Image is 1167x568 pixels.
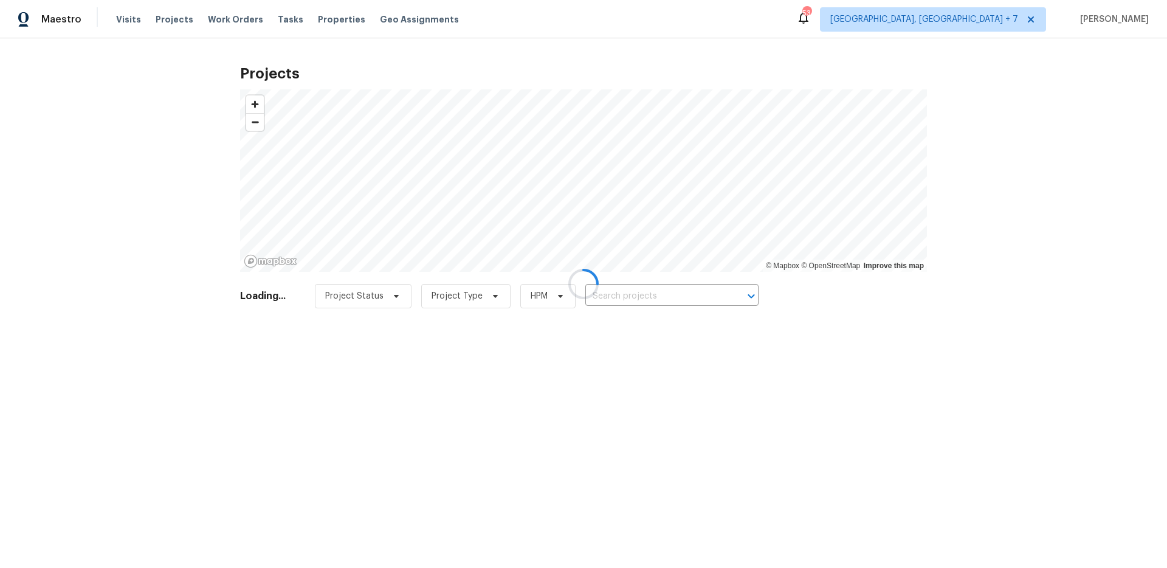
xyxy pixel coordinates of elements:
[801,261,860,270] a: OpenStreetMap
[246,95,264,113] button: Zoom in
[246,114,264,131] span: Zoom out
[864,261,924,270] a: Improve this map
[244,254,297,268] a: Mapbox homepage
[246,113,264,131] button: Zoom out
[802,7,811,19] div: 53
[766,261,799,270] a: Mapbox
